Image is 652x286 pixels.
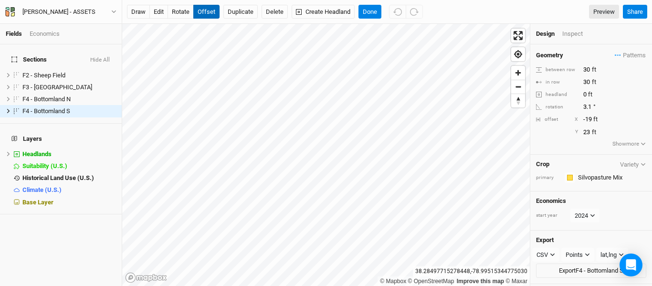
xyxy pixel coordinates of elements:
[22,174,94,181] span: Historical Land Use (U.S.)
[6,30,22,37] a: Fields
[511,94,525,107] button: Reset bearing to north
[22,95,71,103] span: F4 - Bottomland N
[562,30,596,38] div: Inspect
[623,5,647,19] button: Share
[358,5,381,19] button: Done
[600,250,617,260] div: lat,lng
[536,174,560,181] div: primary
[22,7,95,17] div: [PERSON_NAME] - ASSETS
[511,47,525,61] button: Find my location
[193,5,220,19] button: offset
[22,186,62,193] span: Climate (U.S.)
[125,272,167,283] a: Mapbox logo
[380,278,406,285] a: Mapbox
[589,5,619,19] a: Preview
[22,150,116,158] div: Headlands
[545,116,558,123] div: offset
[408,278,454,285] a: OpenStreetMap
[511,66,525,80] button: Zoom in
[457,278,504,285] a: Improve this map
[22,199,116,206] div: Base Layer
[122,24,530,286] canvas: Map
[614,50,646,61] button: Patterns
[615,51,646,60] span: Patterns
[561,248,594,262] button: Points
[511,80,525,94] button: Zoom out
[505,278,527,285] a: Maxar
[536,212,569,219] div: start year
[536,30,555,38] div: Design
[389,5,406,19] button: Undo (^z)
[11,56,47,64] span: Sections
[22,162,116,170] div: Suitability (U.S.)
[223,5,258,19] button: Duplicate
[536,197,646,205] h4: Economics
[22,72,116,79] div: F2 - Sheep Field
[22,95,116,103] div: F4 - Bottomland N
[536,66,578,74] div: between row
[545,128,578,136] div: Y
[536,160,549,168] h4: Crop
[168,5,194,19] button: rotate
[262,5,288,19] button: Delete
[596,248,628,262] button: lat,lng
[22,72,65,79] span: F2 - Sheep Field
[22,199,53,206] span: Base Layer
[22,107,116,115] div: F4 - Bottomland S
[22,186,116,194] div: Climate (U.S.)
[620,254,642,276] div: Open Intercom Messenger
[6,129,116,148] h4: Layers
[575,172,646,183] input: Silvopasture Mix
[536,91,578,98] div: headland
[532,248,559,262] button: CSV
[22,84,92,91] span: F3 - [GEOGRAPHIC_DATA]
[536,52,563,59] h4: Geometry
[575,116,578,123] div: X
[30,30,60,38] div: Economics
[536,236,646,244] h4: Export
[22,84,116,91] div: F3 - Hillside Corner
[22,107,70,115] span: F4 - Bottomland S
[22,162,67,169] span: Suitability (U.S.)
[536,104,578,111] div: rotation
[620,161,646,168] button: Variety
[149,5,168,19] button: edit
[22,174,116,182] div: Historical Land Use (U.S.)
[22,7,95,17] div: Mooney - ASSETS
[5,7,117,17] button: [PERSON_NAME] - ASSETS
[536,264,646,278] button: ExportF4 - Bottomland S
[612,139,647,149] button: Showmore
[511,29,525,42] button: Enter fullscreen
[536,79,578,86] div: in row
[536,250,548,260] div: CSV
[127,5,150,19] button: draw
[570,209,599,223] button: 2024
[406,5,423,19] button: Redo (^Z)
[413,266,530,276] div: 38.28497715278448 , -78.99515344775030
[22,150,52,158] span: Headlands
[292,5,355,19] button: Create Headland
[566,250,583,260] div: Points
[90,57,110,64] button: Hide All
